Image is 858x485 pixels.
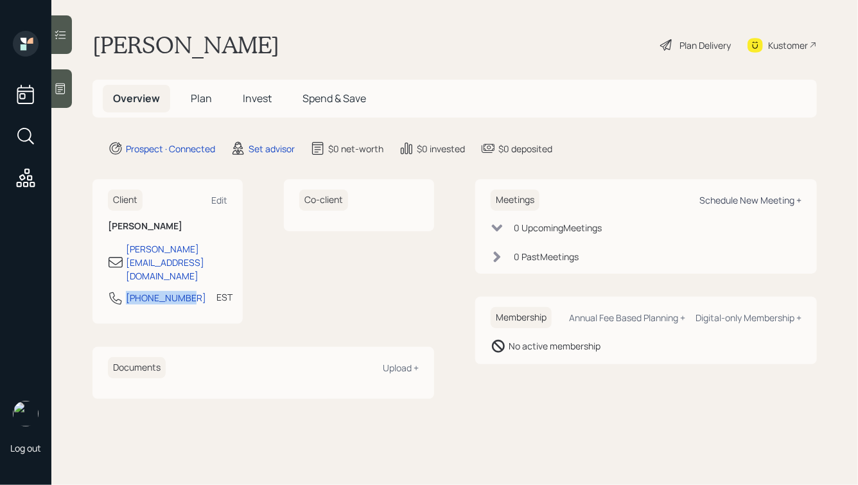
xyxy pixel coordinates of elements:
h6: Membership [491,307,552,328]
div: $0 net-worth [328,142,383,155]
div: 0 Past Meeting s [514,250,579,263]
div: Log out [10,442,41,454]
div: Digital-only Membership + [696,312,801,324]
div: 0 Upcoming Meeting s [514,221,602,234]
div: [PHONE_NUMBER] [126,291,206,304]
div: $0 invested [417,142,465,155]
div: [PERSON_NAME][EMAIL_ADDRESS][DOMAIN_NAME] [126,242,227,283]
h6: Client [108,190,143,211]
span: Plan [191,91,212,105]
div: $0 deposited [498,142,552,155]
div: Set advisor [249,142,295,155]
div: Annual Fee Based Planning + [569,312,685,324]
div: Upload + [383,362,419,374]
h6: Co-client [299,190,348,211]
span: Spend & Save [302,91,366,105]
h6: Meetings [491,190,539,211]
span: Overview [113,91,160,105]
div: Schedule New Meeting + [699,194,801,206]
div: Edit [211,194,227,206]
div: EST [216,290,232,304]
h6: [PERSON_NAME] [108,221,227,232]
div: No active membership [509,339,600,353]
h6: Documents [108,357,166,378]
div: Kustomer [768,39,808,52]
span: Invest [243,91,272,105]
img: hunter_neumayer.jpg [13,401,39,427]
h1: [PERSON_NAME] [92,31,279,59]
div: Plan Delivery [679,39,731,52]
div: Prospect · Connected [126,142,215,155]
